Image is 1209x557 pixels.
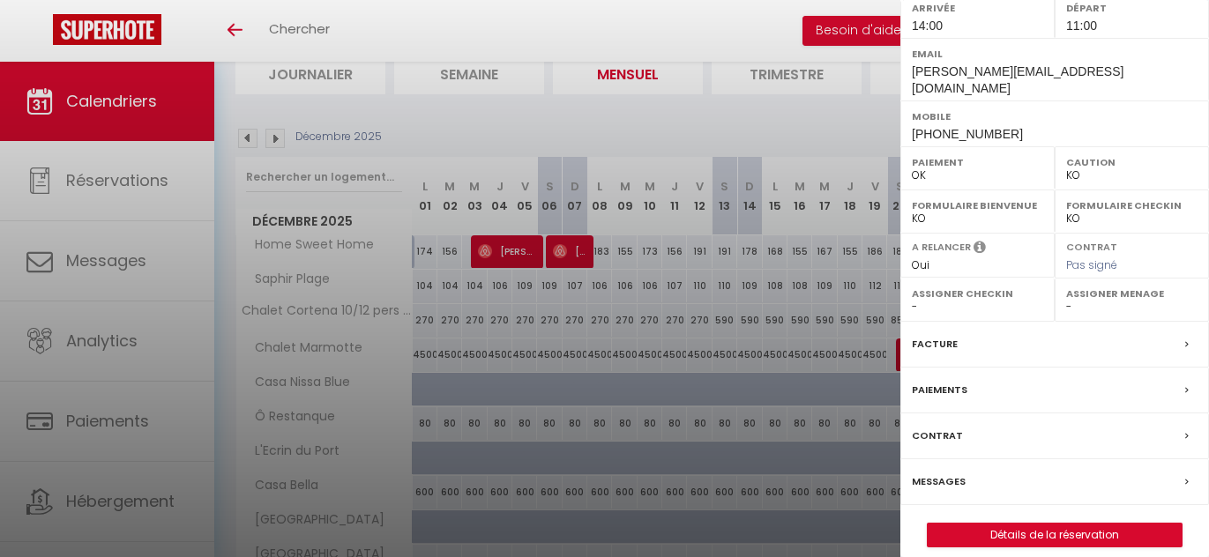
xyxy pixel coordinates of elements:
[912,197,1043,214] label: Formulaire Bienvenue
[1066,257,1117,272] span: Pas signé
[912,335,958,353] label: Facture
[912,427,963,445] label: Contrat
[928,524,1182,546] a: Détails de la réservation
[1066,197,1198,214] label: Formulaire Checkin
[1066,240,1117,251] label: Contrat
[912,153,1043,171] label: Paiement
[912,19,943,33] span: 14:00
[912,285,1043,302] label: Assigner Checkin
[14,7,67,60] button: Ouvrir le widget de chat LiveChat
[912,472,966,491] label: Messages
[912,381,967,399] label: Paiements
[1134,478,1196,544] iframe: Chat
[927,523,1183,547] button: Détails de la réservation
[912,240,971,255] label: A relancer
[912,127,1023,141] span: [PHONE_NUMBER]
[912,64,1123,95] span: [PERSON_NAME][EMAIL_ADDRESS][DOMAIN_NAME]
[912,45,1198,63] label: Email
[1066,285,1198,302] label: Assigner Menage
[974,240,986,259] i: Sélectionner OUI si vous souhaiter envoyer les séquences de messages post-checkout
[1066,19,1097,33] span: 11:00
[1066,153,1198,171] label: Caution
[912,108,1198,125] label: Mobile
